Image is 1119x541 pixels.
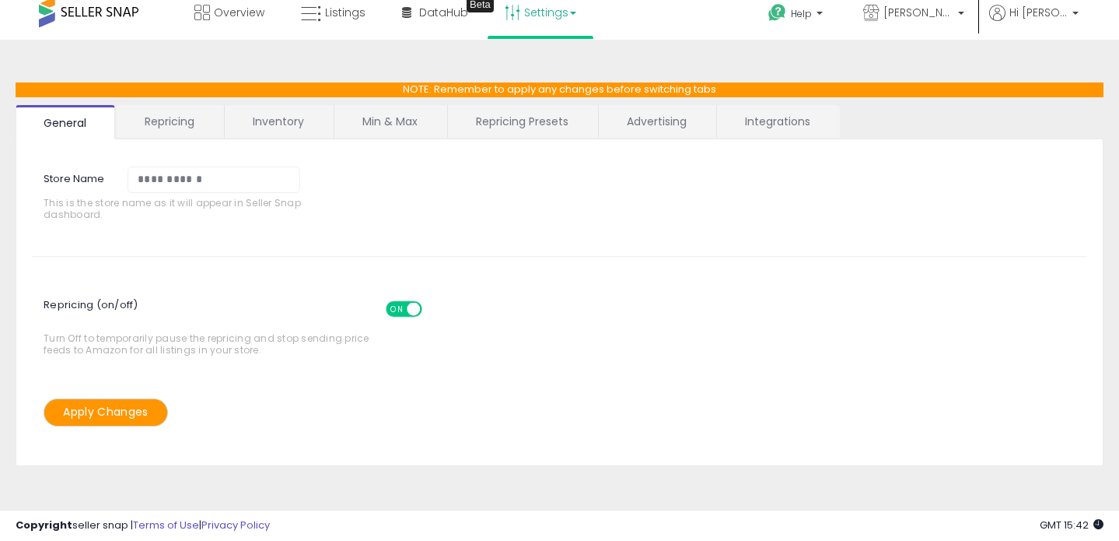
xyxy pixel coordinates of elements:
a: Integrations [717,105,838,138]
span: Help [791,7,812,20]
button: Apply Changes [44,399,168,426]
span: OFF [420,302,445,315]
span: This is the store name as it will appear in Seller Snap dashboard. [44,197,309,221]
a: Repricing [117,105,222,138]
p: NOTE: Remember to apply any changes before switching tabs [16,83,1103,97]
label: Store Name [32,167,116,187]
a: Inventory [225,105,332,138]
div: seller snap | | [16,518,270,533]
i: Get Help [768,3,787,23]
span: Hi [PERSON_NAME] [1009,5,1068,20]
a: Terms of Use [133,518,199,532]
span: 2025-10-7 15:42 GMT [1040,518,1103,532]
span: Turn Off to temporarily pause the repricing and stop sending price feeds to Amazon for all listin... [44,293,377,357]
span: Listings [325,5,365,20]
span: Repricing (on/off) [44,290,436,332]
a: Repricing Presets [448,105,596,138]
a: General [16,105,115,139]
span: Overview [214,5,264,20]
strong: Copyright [16,518,72,532]
a: Advertising [599,105,715,138]
a: Hi [PERSON_NAME] [989,5,1079,40]
span: [PERSON_NAME] Beauty [883,5,953,20]
a: Min & Max [334,105,446,138]
span: ON [387,302,407,315]
span: DataHub [419,5,468,20]
a: Privacy Policy [201,518,270,532]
